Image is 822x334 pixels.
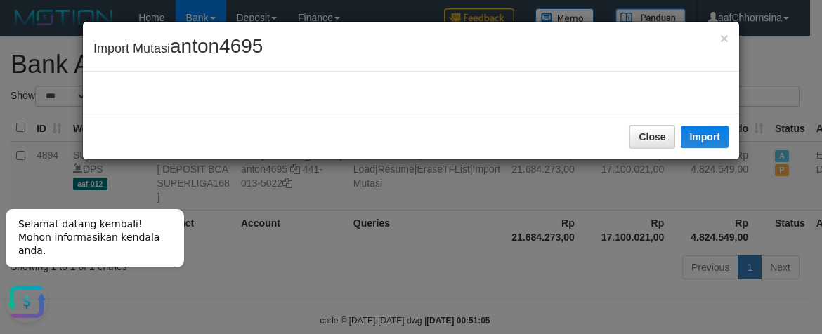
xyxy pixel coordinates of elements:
button: Open LiveChat chat widget [6,82,48,124]
span: anton4695 [170,35,263,57]
button: Close [629,125,674,149]
button: Close [720,31,729,46]
button: Import [681,126,729,148]
span: × [720,30,729,46]
span: Selamat datang kembali! Mohon informasikan kendala anda. [18,20,159,58]
span: Import Mutasi [93,41,263,55]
